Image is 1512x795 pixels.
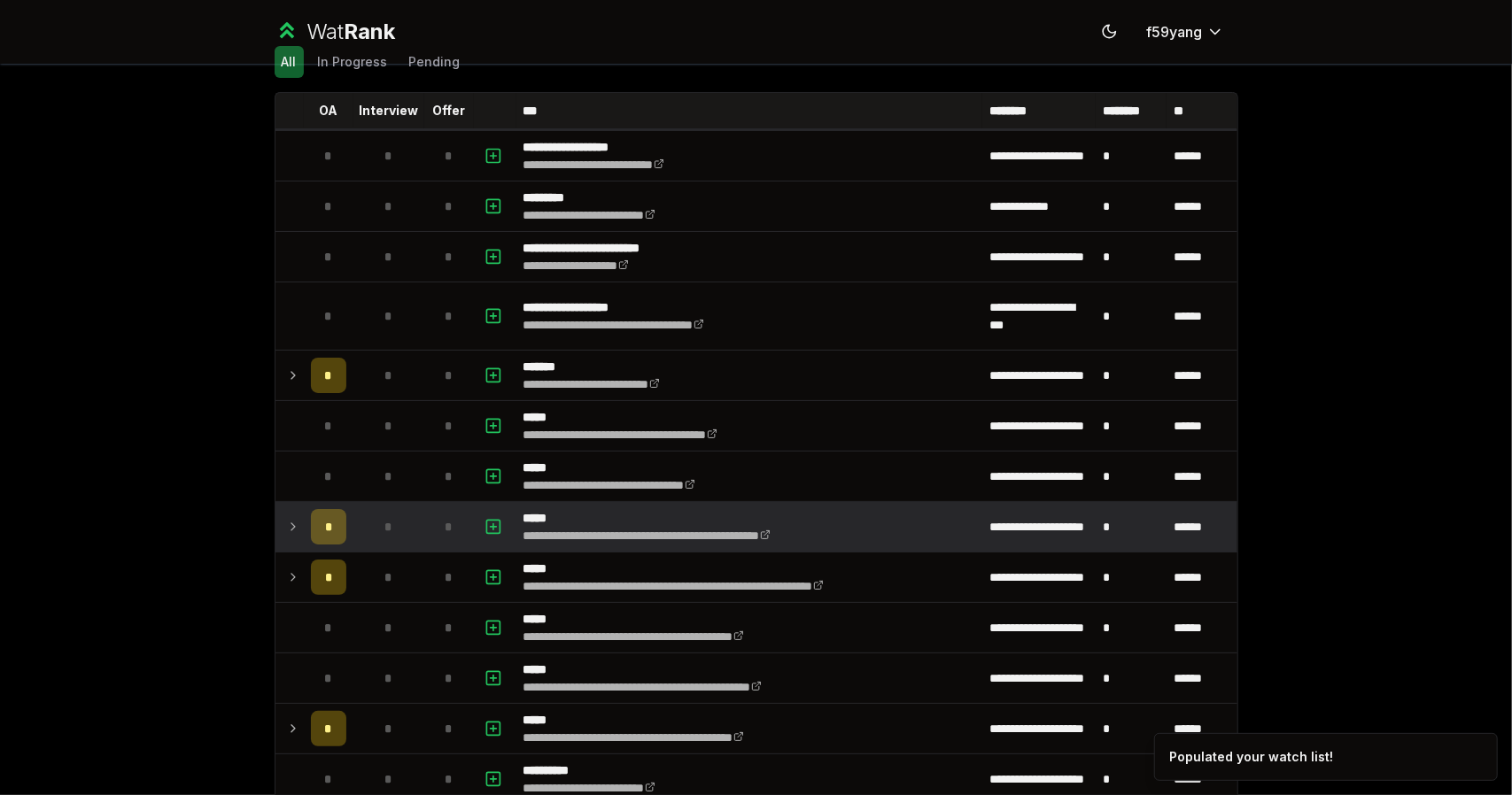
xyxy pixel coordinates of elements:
div: Wat [306,18,395,46]
span: f59yang [1147,21,1203,42]
a: WatRank [275,18,396,46]
div: Populated your watch list! [1169,748,1333,766]
button: f59yang [1133,16,1238,48]
p: Offer [432,102,465,120]
p: OA [319,102,337,120]
button: In Progress [311,46,395,78]
button: Pending [402,46,468,78]
button: All [275,46,304,78]
span: Rank [344,19,395,44]
p: Interview [359,102,418,120]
